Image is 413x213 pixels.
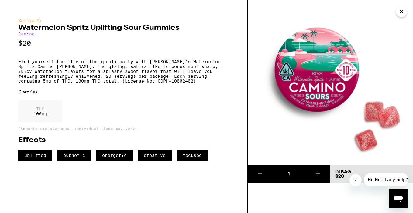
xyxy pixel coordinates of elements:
a: Camino [18,32,35,36]
p: THC [33,106,47,111]
p: Find yourself the life of the (pool) party with [PERSON_NAME]’s Watermelon Spritz Camino [PERSON_... [18,59,229,83]
span: euphoric [57,150,91,161]
span: focused [177,150,208,161]
p: *Amounts are averages, individual items may vary. [18,127,229,130]
button: Close [396,6,407,17]
div: Gummies [18,90,229,94]
p: $20 [18,39,229,47]
h2: Effects [18,137,229,144]
h2: Watermelon Spritz Uplifting Sour Gummies [18,24,229,32]
span: energetic [96,150,133,161]
button: In Bag$20 [330,165,413,183]
div: 1 [273,171,306,177]
iframe: Close message [349,174,362,186]
iframe: Button to launch messaging window [389,189,408,208]
iframe: Message from company [364,173,408,186]
div: Sativa [18,18,229,23]
div: In Bag [335,170,351,174]
span: creative [138,150,172,161]
div: 100 mg [18,100,62,122]
span: uplifted [18,150,52,161]
span: $20 [335,174,344,178]
img: sativaColor.svg [37,18,42,23]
